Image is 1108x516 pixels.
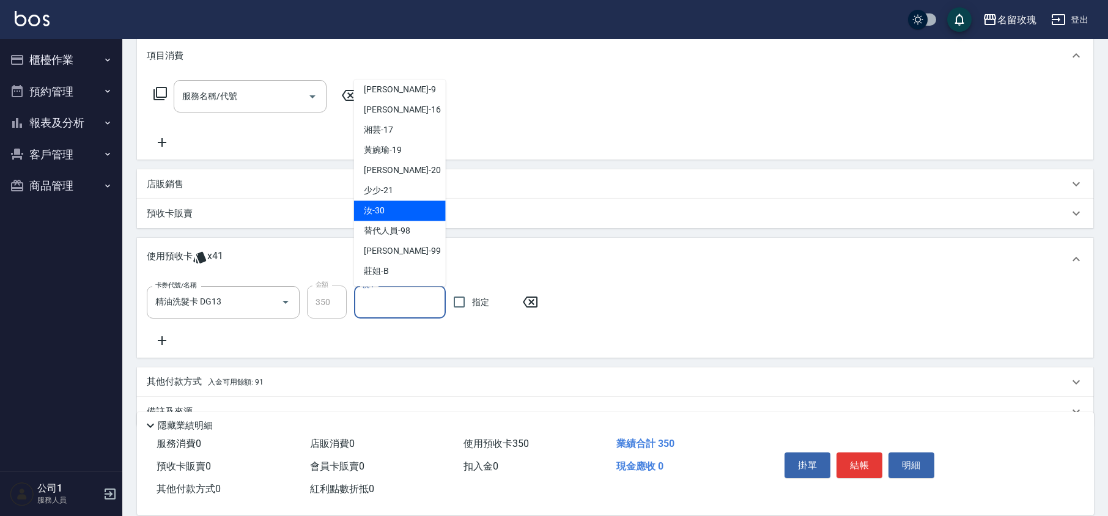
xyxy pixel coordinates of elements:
span: [PERSON_NAME] -20 [364,164,441,177]
button: 報表及分析 [5,107,117,139]
button: save [947,7,972,32]
p: 預收卡販賣 [147,207,193,220]
button: 櫃檯作業 [5,44,117,76]
button: 登出 [1046,9,1093,31]
button: 商品管理 [5,170,117,202]
div: 名留玫瑰 [997,12,1036,28]
div: 使用預收卡x41 [137,238,1093,281]
span: 替代人員 -98 [364,225,410,238]
span: 入金可用餘額: 91 [208,378,264,386]
span: 其他付款方式 0 [157,483,221,495]
span: 扣入金 0 [464,460,498,472]
p: 隱藏業績明細 [158,419,213,432]
button: 預約管理 [5,76,117,108]
span: 湘芸 -17 [364,124,393,137]
p: 服務人員 [37,495,100,506]
span: 服務消費 0 [157,438,201,449]
span: 莊姐 -B [364,265,389,278]
img: Person [10,482,34,506]
button: 結帳 [837,452,882,478]
div: 預收卡販賣 [137,199,1093,228]
label: 金額 [316,280,328,289]
span: [PERSON_NAME] -99 [364,245,441,258]
span: 紅利點數折抵 0 [310,483,374,495]
button: 明細 [888,452,934,478]
button: Open [303,87,322,106]
h5: 公司1 [37,482,100,495]
img: Logo [15,11,50,26]
span: 會員卡販賣 0 [310,460,364,472]
div: 項目消費 [137,36,1093,75]
div: 其他付款方式入金可用餘額: 91 [137,367,1093,397]
span: 黃婉瑜 -19 [364,144,402,157]
span: 現金應收 0 [616,460,663,472]
button: 客戶管理 [5,139,117,171]
button: 掛單 [785,452,830,478]
p: 使用預收卡 [147,250,193,268]
span: [PERSON_NAME] -9 [364,84,436,97]
span: x41 [207,250,223,268]
span: 指定 [472,296,489,309]
span: 預收卡販賣 0 [157,460,211,472]
span: 少少 -21 [364,185,393,197]
span: 汝 -30 [364,205,385,218]
p: 其他付款方式 [147,375,264,389]
p: 項目消費 [147,50,183,62]
button: 名留玫瑰 [978,7,1041,32]
div: 備註及來源 [137,397,1093,426]
span: 店販消費 0 [310,438,355,449]
span: [PERSON_NAME] -16 [364,104,441,117]
label: 洗-1 [363,281,374,290]
button: Open [276,292,295,312]
span: 使用預收卡 350 [464,438,529,449]
p: 備註及來源 [147,405,193,418]
label: 卡券代號/名稱 [155,281,196,290]
div: 店販銷售 [137,169,1093,199]
p: 店販銷售 [147,178,183,191]
span: 業績合計 350 [616,438,674,449]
